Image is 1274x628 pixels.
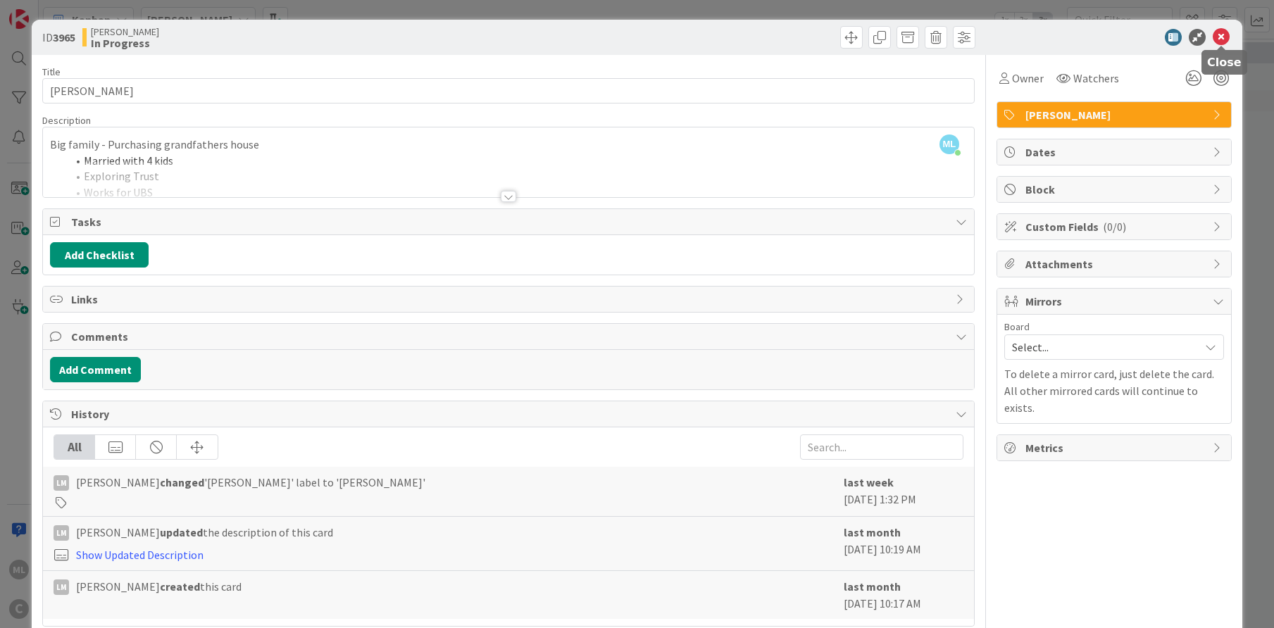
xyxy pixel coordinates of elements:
span: Watchers [1073,70,1119,87]
span: Description [42,114,91,127]
div: All [54,435,95,459]
input: type card name here... [42,78,975,103]
p: To delete a mirror card, just delete the card. All other mirrored cards will continue to exists. [1004,365,1224,416]
a: Show Updated Description [76,548,204,562]
button: Add Checklist [50,242,149,268]
li: Married with 4 kids [67,153,967,169]
b: changed [160,475,204,489]
span: Metrics [1025,439,1206,456]
label: Title [42,65,61,78]
input: Search... [800,434,963,460]
div: LM [54,525,69,541]
span: Comments [71,328,949,345]
span: [PERSON_NAME] [1025,106,1206,123]
span: Tasks [71,213,949,230]
b: created [160,579,200,594]
p: Big family - Purchasing grandfathers house [50,137,967,153]
div: LM [54,475,69,491]
div: LM [54,579,69,595]
b: updated [160,525,203,539]
button: Add Comment [50,357,141,382]
span: [PERSON_NAME] this card [76,578,242,595]
span: [PERSON_NAME] '[PERSON_NAME]' label to '[PERSON_NAME]' [76,474,425,491]
span: [PERSON_NAME] [91,26,159,37]
div: [DATE] 1:32 PM [844,474,963,509]
span: History [71,406,949,422]
div: [DATE] 10:17 AM [844,578,963,612]
span: [PERSON_NAME] the description of this card [76,524,333,541]
span: ( 0/0 ) [1103,220,1126,234]
span: Attachments [1025,256,1206,272]
span: Mirrors [1025,293,1206,310]
span: ML [939,134,959,154]
span: Block [1025,181,1206,198]
b: 3965 [53,30,75,44]
span: Select... [1012,337,1192,357]
b: last month [844,525,901,539]
b: last month [844,579,901,594]
span: ID [42,29,75,46]
b: In Progress [91,37,159,49]
span: Owner [1012,70,1044,87]
span: Links [71,291,949,308]
span: Board [1004,322,1030,332]
b: last week [844,475,894,489]
div: [DATE] 10:19 AM [844,524,963,563]
h5: Close [1207,56,1242,69]
span: Custom Fields [1025,218,1206,235]
span: Dates [1025,144,1206,161]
